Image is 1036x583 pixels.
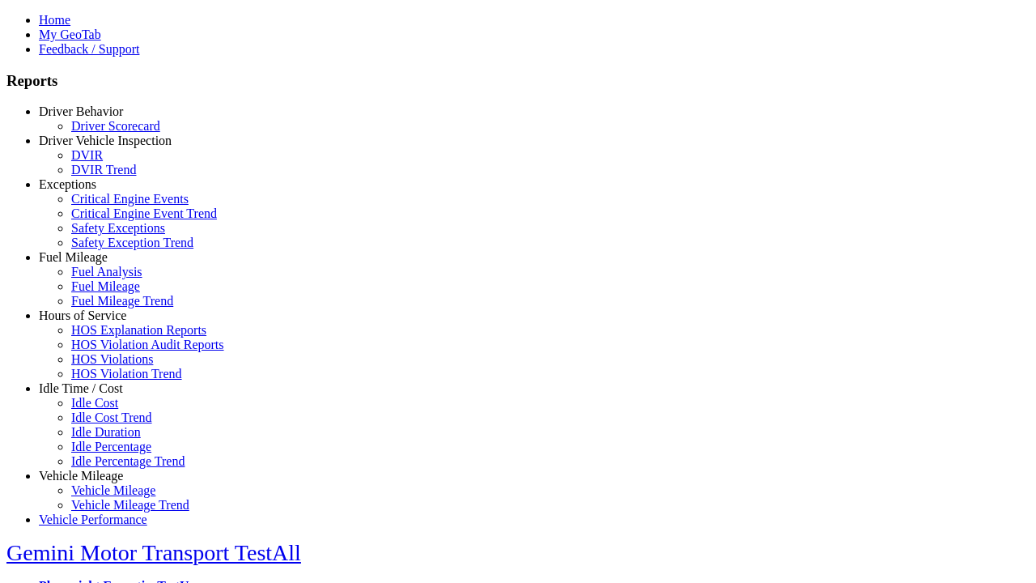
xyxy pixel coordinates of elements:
[39,104,123,118] a: Driver Behavior
[39,134,172,147] a: Driver Vehicle Inspection
[71,323,206,337] a: HOS Explanation Reports
[71,279,140,293] a: Fuel Mileage
[71,396,118,410] a: Idle Cost
[39,42,139,56] a: Feedback / Support
[71,294,173,308] a: Fuel Mileage Trend
[71,206,217,220] a: Critical Engine Event Trend
[71,192,189,206] a: Critical Engine Events
[39,513,147,526] a: Vehicle Performance
[71,367,182,381] a: HOS Violation Trend
[71,338,224,351] a: HOS Violation Audit Reports
[71,221,165,235] a: Safety Exceptions
[39,469,123,483] a: Vehicle Mileage
[71,440,151,453] a: Idle Percentage
[71,411,152,424] a: Idle Cost Trend
[71,483,155,497] a: Vehicle Mileage
[71,148,103,162] a: DVIR
[39,28,101,41] a: My GeoTab
[39,177,96,191] a: Exceptions
[71,163,136,177] a: DVIR Trend
[71,352,153,366] a: HOS Violations
[6,72,1030,90] h3: Reports
[71,454,185,468] a: Idle Percentage Trend
[39,309,126,322] a: Hours of Service
[71,236,193,249] a: Safety Exception Trend
[71,498,189,512] a: Vehicle Mileage Trend
[39,13,70,27] a: Home
[71,265,142,279] a: Fuel Analysis
[6,540,301,565] a: Gemini Motor Transport TestAll
[39,381,123,395] a: Idle Time / Cost
[71,119,160,133] a: Driver Scorecard
[39,250,108,264] a: Fuel Mileage
[71,425,141,439] a: Idle Duration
